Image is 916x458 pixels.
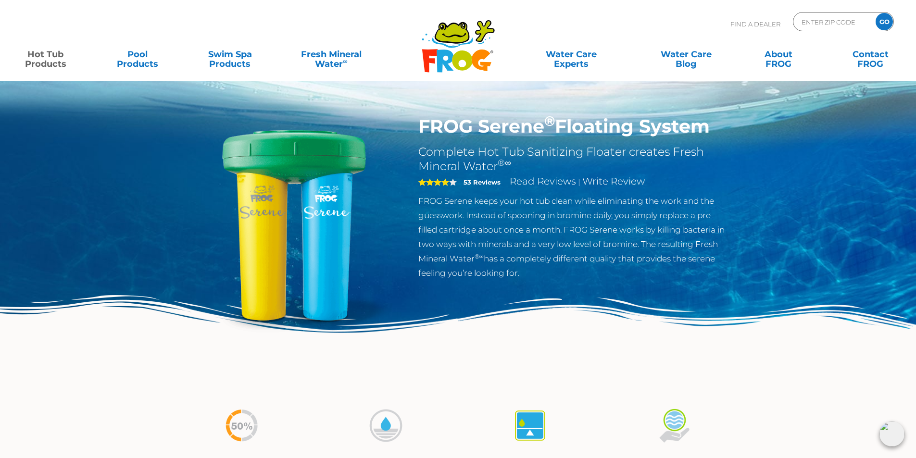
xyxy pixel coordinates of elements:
[801,15,866,29] input: Zip Code Form
[544,112,555,129] sup: ®
[512,408,548,444] img: icon-atease-self-regulates
[742,45,814,64] a: AboutFROG
[835,45,906,64] a: ContactFROG
[876,13,893,30] input: GO
[343,57,348,65] sup: ∞
[10,45,81,64] a: Hot TubProducts
[418,178,449,186] span: 4
[475,253,484,260] sup: ®∞
[368,408,404,444] img: icon-bromine-disolves
[498,158,511,168] sup: ®∞
[578,177,580,186] span: |
[582,175,645,187] a: Write Review
[184,115,404,335] img: hot-tub-product-serene-floater.png
[102,45,174,64] a: PoolProducts
[418,115,732,137] h1: FROG Serene Floating System
[224,408,260,444] img: icon-50percent-less
[464,178,501,186] strong: 53 Reviews
[656,408,692,444] img: icon-soft-feeling
[510,175,576,187] a: Read Reviews
[194,45,266,64] a: Swim SpaProducts
[418,194,732,280] p: FROG Serene keeps your hot tub clean while eliminating the work and the guesswork. Instead of spo...
[650,45,722,64] a: Water CareBlog
[730,12,780,36] p: Find A Dealer
[418,145,732,173] h2: Complete Hot Tub Sanitizing Floater creates Fresh Mineral Water
[286,45,376,64] a: Fresh MineralWater∞
[513,45,629,64] a: Water CareExperts
[879,421,904,446] img: openIcon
